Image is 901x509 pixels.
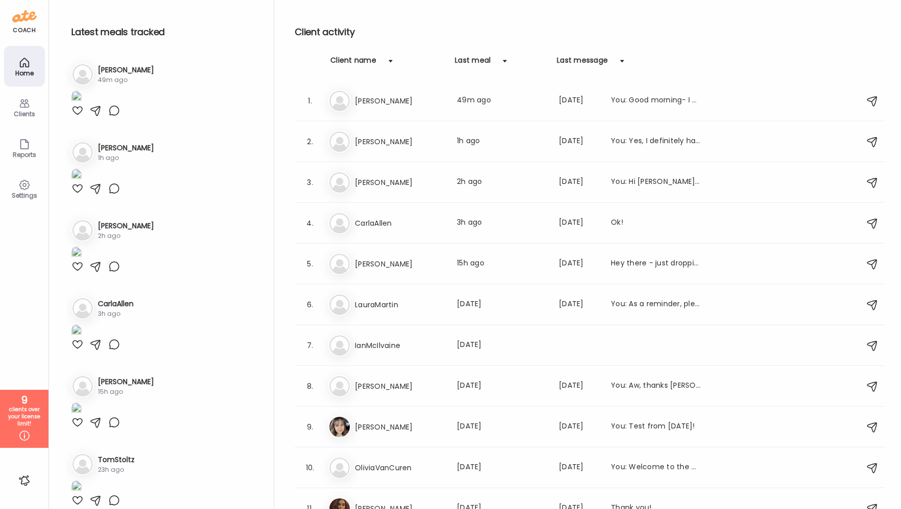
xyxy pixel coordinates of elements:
div: 15h ago [98,387,154,396]
img: bg-avatar-default.svg [329,131,350,152]
div: [DATE] [457,421,547,433]
div: Client name [330,55,376,71]
div: 9. [304,421,316,433]
div: 2. [304,136,316,148]
img: bg-avatar-default.svg [72,220,93,240]
div: clients over your license limit! [4,406,45,427]
div: Reports [6,151,43,158]
div: You: Hi [PERSON_NAME]! Welcome to the App-- I look forward to seeing your photos. When you get a ... [611,176,701,189]
div: [DATE] [457,462,547,474]
h3: TomStoltz [98,454,135,465]
div: [DATE] [559,421,599,433]
div: 4. [304,217,316,229]
h3: LauraMartin [355,299,445,311]
div: 3h ago [98,309,134,318]
img: bg-avatar-default.svg [329,376,350,396]
div: 10. [304,462,316,474]
img: bg-avatar-default.svg [72,454,93,474]
div: 8. [304,380,316,392]
img: avatars%2FCZNq3Txh1cYfudN6aqWkxBEljIU2 [329,417,350,437]
div: [DATE] [559,217,599,229]
h2: Latest meals tracked [71,24,258,40]
div: 3. [304,176,316,189]
h2: Client activity [295,24,885,40]
div: [DATE] [457,299,547,311]
div: You: Yes, I definitely have had those days. YUM!! That's wonderful. Be proud that you did what yo... [611,136,701,148]
div: You: Aw, thanks [PERSON_NAME]!! You're so sweet. We are very excited, and grateful. I'm so happy ... [611,380,701,392]
div: [DATE] [559,380,599,392]
img: images%2Fi8QWYPNyupdXrn3xVZbWcbjaDcC2%2FUoT5IUPWUoDArqEQIGOD%2FhboO5JZMoS2qllJp2B5r_1080 [71,403,82,416]
div: [DATE] [559,462,599,474]
div: You: Test from [DATE]! [611,421,701,433]
div: [DATE] [559,95,599,107]
div: coach [13,26,36,35]
div: Home [6,70,43,76]
img: bg-avatar-default.svg [329,335,350,356]
h3: [PERSON_NAME] [355,136,445,148]
div: Ok! [611,217,701,229]
h3: [PERSON_NAME] [98,377,154,387]
div: 2h ago [98,231,154,240]
div: [DATE] [457,380,547,392]
img: images%2FPNpV7F6dRaXHckgRrS5x9guCJxV2%2F5MumfjZWzKRa9WJpzrDK%2FL6tGMnF6LpDAUYnsrfui_1080 [71,325,82,338]
img: bg-avatar-default.svg [72,376,93,396]
div: [DATE] [559,176,599,189]
img: bg-avatar-default.svg [72,298,93,318]
div: 2h ago [457,176,547,189]
img: bg-avatar-default.svg [329,91,350,111]
h3: [PERSON_NAME] [355,258,445,270]
div: 1h ago [457,136,547,148]
div: You: As a reminder, please restart your logging! I look forward to seeing your food photos :) [611,299,701,311]
img: bg-avatar-default.svg [329,172,350,193]
div: 6. [304,299,316,311]
div: Last meal [455,55,491,71]
div: [DATE] [559,136,599,148]
div: You: Welcome to the App [PERSON_NAME]! I can see your photos :) [611,462,701,474]
div: 3h ago [457,217,547,229]
div: You: Good morning- I have added this to my note as a reminder for this evening. Talk soon! :) [611,95,701,107]
img: bg-avatar-default.svg [329,458,350,478]
h3: [PERSON_NAME] [98,143,154,153]
div: 1. [304,95,316,107]
img: images%2FdDWuMIarlednk9uMSYSEWWX5jHz2%2Ffavorites%2FI9NpMEI792gHOz7CMdku_1080 [71,91,82,104]
div: Settings [6,192,43,199]
div: [DATE] [457,339,547,352]
img: images%2FsEjrZzoVMEQE1Jzv9pV5TpIWC9X2%2FyJ3fq3Mhie4rcaQqWKPC%2Fo5wYOOxGWGvGXe97HNsh_1080 [71,169,82,182]
div: 49m ago [457,95,547,107]
div: Hey there - just dropping a note to say that I’m feeling like I’m wavering in my discipline a bit... [611,258,701,270]
h3: [PERSON_NAME] [98,65,154,75]
div: 1h ago [98,153,154,163]
h3: [PERSON_NAME] [355,176,445,189]
h3: [PERSON_NAME] [355,421,445,433]
div: 7. [304,339,316,352]
img: bg-avatar-default.svg [72,142,93,163]
img: images%2F28LImRd2k8dprukTTGzZYoimNzx1%2FwoB3sGljXzqi6Q7iRt6M%2Fmn7lQEnMAFjRZZZf853p_1080 [71,247,82,260]
h3: [PERSON_NAME] [355,95,445,107]
h3: IanMcIlvaine [355,339,445,352]
div: 9 [4,394,45,406]
div: [DATE] [559,299,599,311]
div: Clients [6,111,43,117]
img: bg-avatar-default.svg [329,213,350,233]
div: Last message [557,55,608,71]
h3: OliviaVanCuren [355,462,445,474]
h3: CarlaAllen [355,217,445,229]
div: [DATE] [559,258,599,270]
h3: [PERSON_NAME] [98,221,154,231]
img: bg-avatar-default.svg [329,254,350,274]
div: 23h ago [98,465,135,474]
div: 5. [304,258,316,270]
img: ate [12,8,37,24]
img: bg-avatar-default.svg [329,294,350,315]
img: bg-avatar-default.svg [72,64,93,85]
h3: CarlaAllen [98,299,134,309]
div: 49m ago [98,75,154,85]
img: images%2F5WWaEkM7RhX7MCFJADu3LYSkk622%2FOErg5gIn9Zbtpp5LYABl%2F0kfCJvnRlbKvzHMptg6S_1080 [71,480,82,494]
div: 15h ago [457,258,547,270]
h3: [PERSON_NAME] [355,380,445,392]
